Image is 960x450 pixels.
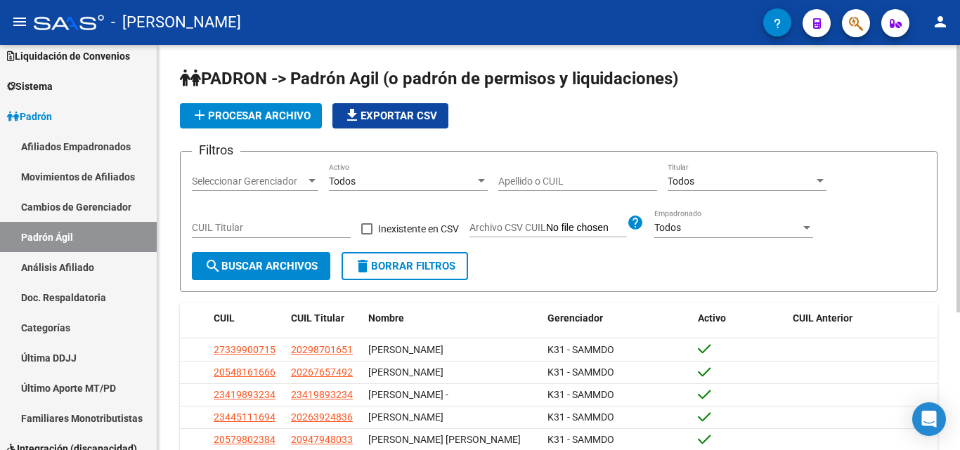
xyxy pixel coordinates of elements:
[378,220,459,237] span: Inexistente en CSV
[912,402,946,436] div: Open Intercom Messenger
[205,258,221,274] mat-icon: search
[547,411,614,423] span: K31 - SAMMDO
[542,303,693,333] datatable-header-cell: Gerenciador
[192,140,240,160] h3: Filtros
[787,303,938,333] datatable-header-cell: CUIL Anterior
[469,222,546,233] span: Archivo CSV CUIL
[627,214,644,231] mat-icon: help
[180,103,322,128] button: Procesar archivo
[547,366,614,378] span: K31 - SAMMDO
[291,434,353,445] span: 20947948033
[368,312,404,324] span: Nombre
[214,434,275,445] span: 20579802384
[329,176,356,187] span: Todos
[363,303,542,333] datatable-header-cell: Nombre
[354,260,455,272] span: Borrar Filtros
[668,176,694,187] span: Todos
[368,411,443,423] span: [PERSON_NAME]
[354,258,371,274] mat-icon: delete
[698,312,726,324] span: Activo
[546,222,627,234] input: Archivo CSV CUIL
[547,389,614,400] span: K31 - SAMMDO
[793,312,852,324] span: CUIL Anterior
[191,107,208,124] mat-icon: add
[291,366,353,378] span: 20267657492
[344,107,361,124] mat-icon: file_download
[7,79,53,94] span: Sistema
[342,252,468,280] button: Borrar Filtros
[111,7,241,38] span: - [PERSON_NAME]
[214,389,275,400] span: 23419893234
[192,176,306,187] span: Seleccionar Gerenciador
[291,389,353,400] span: 23419893234
[368,434,521,445] span: [PERSON_NAME] [PERSON_NAME]
[368,366,443,378] span: [PERSON_NAME]
[205,260,318,272] span: Buscar Archivos
[214,344,275,355] span: 27339900715
[291,312,344,324] span: CUIL Titular
[7,109,52,124] span: Padrón
[368,344,443,355] span: [PERSON_NAME]
[11,13,28,30] mat-icon: menu
[332,103,448,128] button: Exportar CSV
[344,110,437,122] span: Exportar CSV
[208,303,285,333] datatable-header-cell: CUIL
[291,411,353,423] span: 20263924836
[368,389,448,400] span: [PERSON_NAME] -
[547,434,614,445] span: K31 - SAMMDO
[291,344,353,355] span: 20298701651
[214,312,235,324] span: CUIL
[191,110,311,122] span: Procesar archivo
[285,303,363,333] datatable-header-cell: CUIL Titular
[7,48,130,64] span: Liquidación de Convenios
[692,303,787,333] datatable-header-cell: Activo
[654,222,681,233] span: Todos
[214,411,275,423] span: 23445111694
[547,344,614,355] span: K31 - SAMMDO
[214,366,275,378] span: 20548161666
[932,13,949,30] mat-icon: person
[180,69,678,88] span: PADRON -> Padrón Agil (o padrón de permisos y liquidaciones)
[192,252,330,280] button: Buscar Archivos
[547,312,603,324] span: Gerenciador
